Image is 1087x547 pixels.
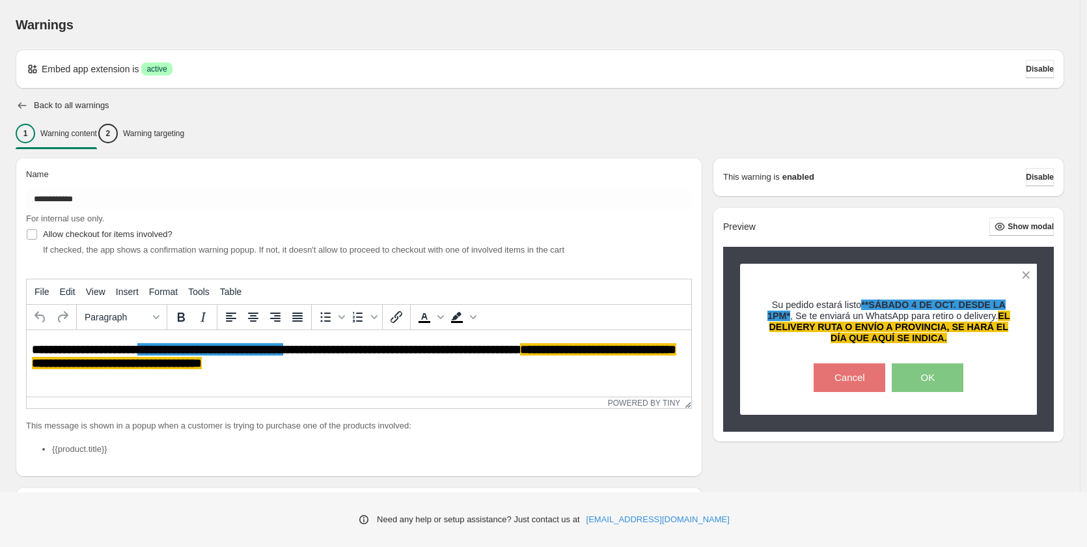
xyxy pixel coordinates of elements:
div: Background color [446,306,478,328]
button: Formats [79,306,164,328]
span: For internal use only. [26,214,104,223]
li: {{product.title}} [52,443,692,456]
div: 2 [98,124,118,143]
p: This warning is [723,171,780,184]
button: Disable [1026,168,1054,186]
span: File [34,287,49,297]
button: Justify [286,306,309,328]
button: Disable [1026,60,1054,78]
div: 1 [16,124,35,143]
span: EL DELIVERY RUTA O ENVÍO A PROVINCIA, SE HARÁ EL DÍA QUE AQUÍ SE INDICA. [769,311,1010,343]
div: Bullet list [314,306,347,328]
span: active [146,64,167,74]
button: Insert/edit link [385,306,407,328]
button: Cancel [814,363,885,392]
h2: Back to all warnings [34,100,109,111]
span: If checked, the app shows a confirmation warning popup. If not, it doesn't allow to proceed to ch... [43,245,564,255]
p: Warning content [40,128,97,139]
h2: Preview [723,221,756,232]
div: Text color [413,306,446,328]
span: Warnings [16,18,74,32]
iframe: Rich Text Area [27,330,691,397]
p: Embed app extension is [42,63,139,76]
span: View [86,287,105,297]
button: Bold [170,306,192,328]
button: Align right [264,306,286,328]
span: Edit [60,287,76,297]
a: Powered by Tiny [608,399,681,408]
span: Insert [116,287,139,297]
button: Show modal [989,217,1054,236]
strong: enabled [782,171,814,184]
button: OK [892,363,963,392]
span: Format [149,287,178,297]
button: Italic [192,306,214,328]
span: Name [26,169,49,179]
a: [EMAIL_ADDRESS][DOMAIN_NAME] [586,513,730,526]
span: Tools [188,287,210,297]
button: 2Warning targeting [98,120,184,147]
p: This message is shown in a popup when a customer is trying to purchase one of the products involved: [26,419,692,432]
span: Disable [1026,172,1054,182]
span: Table [220,287,241,297]
button: Align center [242,306,264,328]
button: Redo [51,306,74,328]
div: Numbered list [347,306,379,328]
span: **SÁBADO 4 DE OCT. DESDE LA 1PM* [767,300,1006,321]
h3: Su pedido estará listo , Se te enviará un WhatsApp para retiro o delivery. [763,300,1015,344]
button: 1Warning content [16,120,97,147]
div: Resize [680,397,691,408]
span: Allow checkout for items involved? [43,229,172,239]
p: Warning targeting [123,128,184,139]
button: Align left [220,306,242,328]
button: Undo [29,306,51,328]
span: Show modal [1008,221,1054,232]
span: Paragraph [85,312,148,322]
span: Disable [1026,64,1054,74]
